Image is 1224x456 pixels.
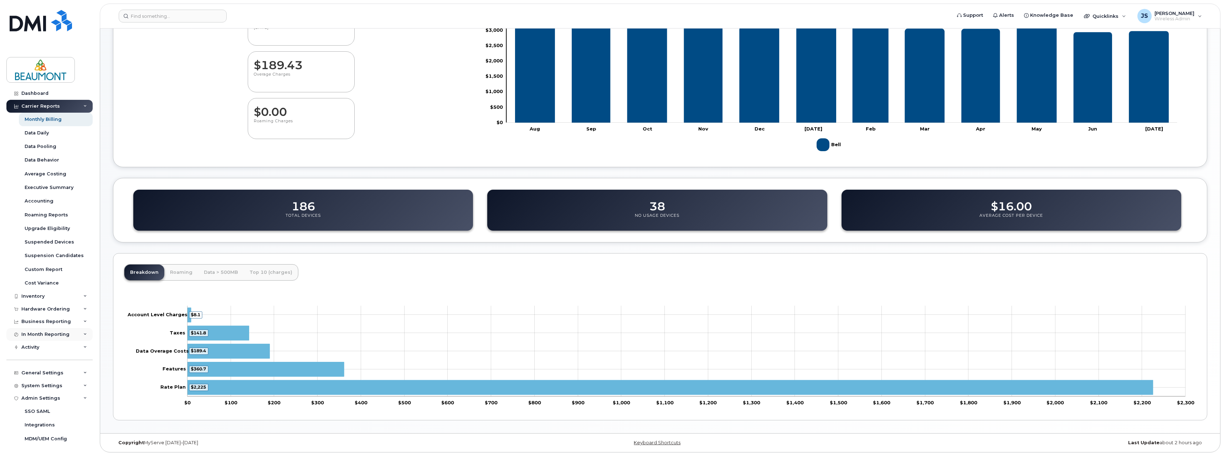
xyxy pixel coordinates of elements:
[254,72,349,84] p: Overage Charges
[164,265,198,280] a: Roaming
[635,213,679,226] p: No Usage Devices
[786,399,804,405] tspan: $1,400
[119,10,227,22] input: Find something...
[649,193,665,213] dd: 38
[1003,399,1021,405] tspan: $1,900
[991,193,1032,213] dd: $16.00
[244,265,298,280] a: Top 10 (charges)
[1032,125,1042,131] tspan: May
[1046,399,1064,405] tspan: $2,000
[497,119,503,125] tspan: $0
[1133,399,1151,405] tspan: $2,200
[979,213,1043,226] p: Average Cost Per Device
[999,12,1014,19] span: Alerts
[1092,13,1118,19] span: Quicklinks
[755,125,765,131] tspan: Dec
[355,399,367,405] tspan: $400
[485,27,503,32] tspan: $3,000
[485,399,498,405] tspan: $700
[136,348,189,353] tspan: Data Overage Costs
[485,88,503,94] tspan: $1,000
[920,125,930,131] tspan: Mar
[916,399,934,405] tspan: $1,700
[530,125,540,131] tspan: Aug
[515,20,1169,122] g: Bell
[960,399,977,405] tspan: $1,800
[441,399,454,405] tspan: $600
[1088,125,1097,131] tspan: Jun
[830,399,847,405] tspan: $1,500
[191,348,206,353] tspan: $189.4
[191,312,200,317] tspan: $8.1
[1177,399,1194,405] tspan: $2,300
[656,399,674,405] tspan: $1,100
[485,58,503,63] tspan: $2,000
[170,329,185,335] tspan: Taxes
[187,308,1153,395] g: Series
[311,399,324,405] tspan: $300
[254,52,349,72] dd: $189.43
[634,440,680,445] a: Keyboard Shortcuts
[118,440,144,445] strong: Copyright
[292,193,315,213] dd: 186
[743,399,760,405] tspan: $1,300
[643,125,652,131] tspan: Oct
[988,8,1019,22] a: Alerts
[286,213,321,226] p: Total Devices
[485,73,503,79] tspan: $1,500
[254,25,349,38] p: [DATE]
[184,399,191,405] tspan: $0
[225,399,237,405] tspan: $100
[1154,16,1194,22] span: Wireless Admin
[254,98,349,118] dd: $0.00
[398,399,411,405] tspan: $500
[1145,125,1163,131] tspan: [DATE]
[1128,440,1159,445] strong: Last Update
[268,399,281,405] tspan: $200
[952,8,988,22] a: Support
[963,12,983,19] span: Support
[127,306,1194,405] g: Chart
[572,399,585,405] tspan: $900
[191,366,206,372] tspan: $360.7
[1154,10,1194,16] span: [PERSON_NAME]
[873,399,890,405] tspan: $1,600
[1079,9,1131,23] div: Quicklinks
[254,118,349,131] p: Roaming Charges
[843,440,1207,446] div: about 2 hours ago
[485,42,503,48] tspan: $2,500
[124,265,164,280] a: Breakdown
[613,399,630,405] tspan: $1,000
[1019,8,1078,22] a: Knowledge Base
[1141,12,1148,20] span: JS
[490,104,503,109] tspan: $500
[1030,12,1073,19] span: Knowledge Base
[127,312,187,317] tspan: Account Level Charges
[976,125,986,131] tspan: Apr
[160,384,186,390] tspan: Rate Plan
[817,135,843,154] g: Legend
[866,125,876,131] tspan: Feb
[163,366,186,372] tspan: Features
[198,265,244,280] a: Data > 500MB
[699,399,717,405] tspan: $1,200
[113,440,478,446] div: MyServe [DATE]–[DATE]
[698,125,708,131] tspan: Nov
[817,135,843,154] g: Bell
[528,399,541,405] tspan: $800
[191,330,206,335] tspan: $141.8
[1090,399,1107,405] tspan: $2,100
[485,11,1177,154] g: Chart
[586,125,596,131] tspan: Sep
[804,125,822,131] tspan: [DATE]
[191,384,206,390] tspan: $2,225
[1132,9,1207,23] div: Joey Springer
